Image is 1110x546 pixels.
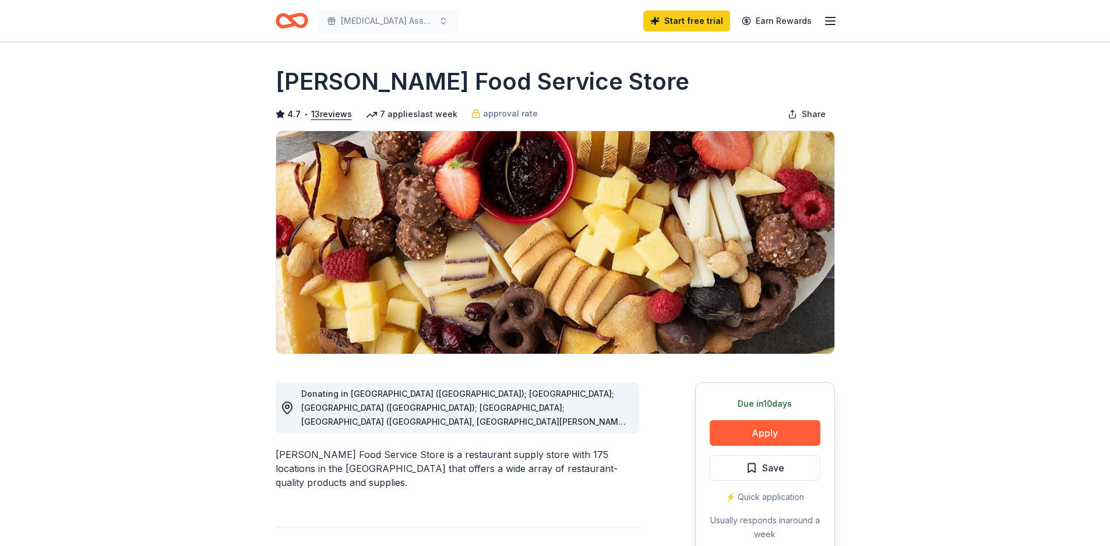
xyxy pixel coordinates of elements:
span: 4.7 [287,107,301,121]
div: Due in 10 days [710,397,820,411]
div: [PERSON_NAME] Food Service Store is a restaurant supply store with 175 locations in the [GEOGRAPH... [276,448,639,489]
div: ⚡️ Quick application [710,490,820,504]
span: • [304,110,308,119]
div: Usually responds in around a week [710,513,820,541]
button: [MEDICAL_DATA] Association Gala [318,9,457,33]
span: [MEDICAL_DATA] Association Gala [341,14,434,28]
button: Save [710,455,820,481]
a: Earn Rewards [735,10,819,31]
button: Apply [710,420,820,446]
h1: [PERSON_NAME] Food Service Store [276,65,689,98]
a: Home [276,7,308,34]
a: approval rate [471,107,538,121]
a: Start free trial [643,10,730,31]
span: Save [762,460,784,475]
img: Image for Gordon Food Service Store [276,131,834,354]
button: Share [778,103,835,126]
span: approval rate [483,107,538,121]
span: Share [802,107,826,121]
button: 13reviews [311,107,352,121]
div: 7 applies last week [366,107,457,121]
